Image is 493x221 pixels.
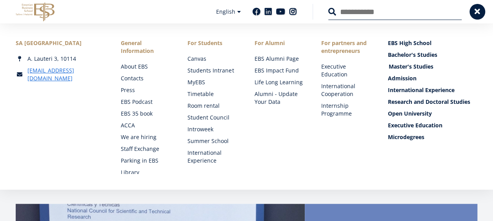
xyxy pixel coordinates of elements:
a: Research and Doctoral Studies [388,98,477,106]
a: For Students [187,39,238,47]
a: Timetable [187,90,238,98]
a: EBS Impact Fund [255,67,306,74]
a: Introweek [187,125,238,133]
a: Microdegrees [388,133,477,141]
div: A. Lauteri 3, 10114 [16,55,105,63]
a: Internship Programme [321,102,372,118]
a: About EBS [121,63,172,71]
a: Alumni - Update Your Data [255,90,306,106]
a: ACCA [121,121,172,129]
a: Students Intranet [187,67,238,74]
a: Canvas [187,55,238,63]
a: Facebook [253,8,260,16]
a: Executive Education [388,121,477,129]
a: EBS Podcast [121,98,172,106]
a: Master's Studies [389,63,478,71]
span: For partners and entrepreneurs [321,39,372,55]
a: EBS High School [388,39,477,47]
a: International Experience [187,149,238,165]
div: SA [GEOGRAPHIC_DATA] [16,39,105,47]
a: Contacts [121,74,172,82]
a: Press [121,86,172,94]
a: Youtube [276,8,285,16]
a: [EMAIL_ADDRESS][DOMAIN_NAME] [27,67,105,82]
a: MyEBS [187,78,238,86]
a: We are hiring [121,133,172,141]
a: International Experience [388,86,477,94]
span: For Alumni [255,39,306,47]
a: EBS 35 book [121,110,172,118]
a: Instagram [289,8,297,16]
a: Admission [388,74,477,82]
a: International Cooperation [321,82,372,98]
a: Staff Exchange [121,145,172,153]
a: Room rental [187,102,238,110]
a: Executive Education [321,63,372,78]
a: Student Council [187,114,238,121]
span: General Information [121,39,172,55]
a: Library [121,168,172,176]
a: Bachelor's Studies [388,51,477,59]
a: Linkedin [264,8,272,16]
a: Summer School [187,137,238,145]
a: Open University [388,110,477,118]
a: EBS Alumni Page [255,55,306,63]
a: Life Long Learning [255,78,306,86]
a: Parking in EBS [121,157,172,165]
